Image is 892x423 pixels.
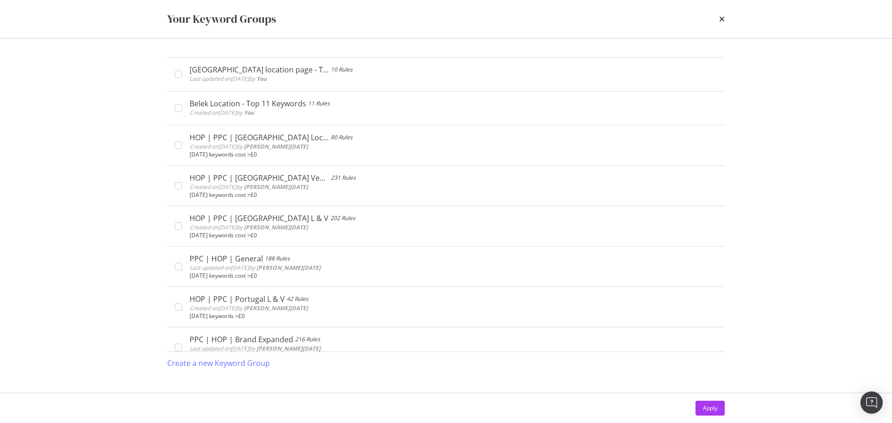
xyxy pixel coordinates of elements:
[190,273,717,279] div: [DATE] keywords cost >£0
[190,65,329,74] div: [GEOGRAPHIC_DATA] location page - Top 10 keywords
[190,313,717,319] div: [DATE] keywords >£0
[167,11,276,27] div: Your Keyword Groups
[190,183,308,191] span: Created on [DATE] by
[295,335,320,344] div: 216 Rules
[703,404,717,412] div: Apply
[190,335,293,344] div: PPC | HOP | Brand Expanded
[308,99,330,108] div: 11 Rules
[256,264,321,272] b: [PERSON_NAME][DATE]
[256,345,321,352] b: [PERSON_NAME][DATE]
[190,173,329,182] div: HOP | PPC | [GEOGRAPHIC_DATA] Venue
[244,183,308,191] b: [PERSON_NAME][DATE]
[190,264,321,272] span: Last updated on [DATE] by
[190,223,308,231] span: Created on [DATE] by
[265,254,290,263] div: 188 Rules
[190,99,306,108] div: Belek Location - Top 11 Keywords
[244,304,308,312] b: [PERSON_NAME][DATE]
[330,214,355,223] div: 202 Rules
[190,294,285,304] div: HOP | PPC | Portugal L & V
[331,65,353,74] div: 10 Rules
[190,345,321,352] span: Last updated on [DATE] by
[190,304,308,312] span: Created on [DATE] by
[256,75,267,83] b: You
[190,109,254,117] span: Created on [DATE] by
[190,133,329,142] div: HOP | PPC | [GEOGRAPHIC_DATA] Locations
[695,401,725,416] button: Apply
[167,358,270,369] div: Create a new Keyword Group
[190,232,717,239] div: [DATE] keywords cost >£0
[331,173,356,182] div: 231 Rules
[331,133,353,142] div: 80 Rules
[190,214,328,223] div: HOP | PPC | [GEOGRAPHIC_DATA] L & V
[167,352,270,374] button: Create a new Keyword Group
[287,294,308,304] div: 42 Rules
[244,143,308,150] b: [PERSON_NAME][DATE]
[719,11,725,27] div: times
[190,151,717,158] div: [DATE] keywords cost >£0
[244,223,308,231] b: [PERSON_NAME][DATE]
[190,192,717,198] div: [DATE] keywords cost >£0
[190,143,308,150] span: Created on [DATE] by
[860,391,883,414] div: Open Intercom Messenger
[244,109,254,117] b: You
[190,254,263,263] div: PPC | HOP | General
[190,75,267,83] span: Last updated on [DATE] by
